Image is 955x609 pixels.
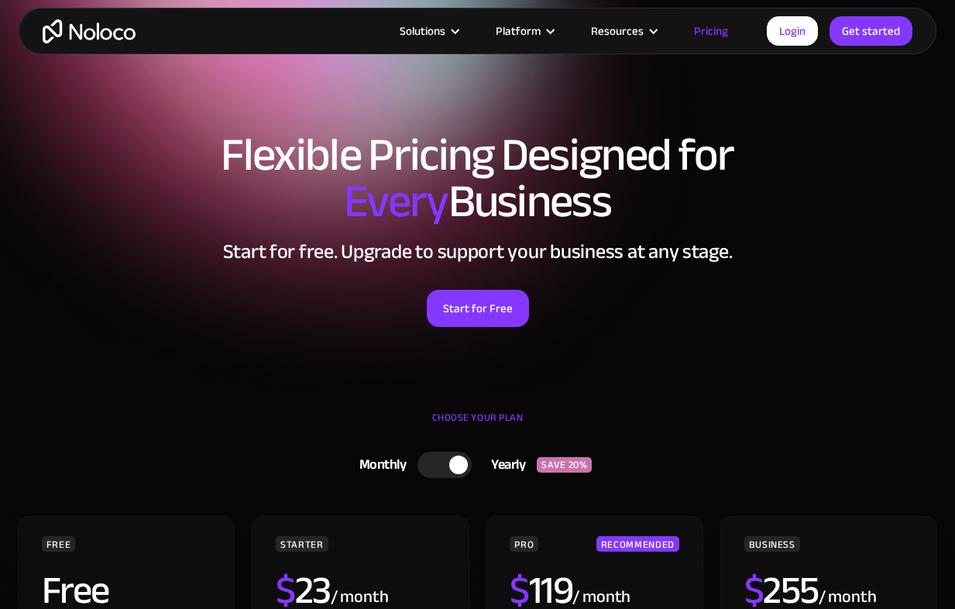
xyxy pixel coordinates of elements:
[15,132,940,225] h1: Flexible Pricing Designed for Business
[596,536,679,552] div: RECOMMENDED
[572,21,675,41] div: Resources
[830,16,912,46] a: Get started
[42,536,76,552] div: FREE
[427,290,529,327] a: Start for Free
[43,19,136,43] a: home
[472,453,537,477] div: Yearly
[767,16,818,46] a: Login
[510,536,538,552] div: PRO
[344,158,448,245] span: Every
[340,453,418,477] div: Monthly
[15,406,940,445] div: CHOOSE YOUR PLAN
[15,240,940,263] h2: Start for free. Upgrade to support your business at any stage.
[675,21,747,41] a: Pricing
[380,21,476,41] div: Solutions
[537,457,592,473] div: SAVE 20%
[276,536,328,552] div: STARTER
[400,21,445,41] div: Solutions
[496,21,541,41] div: Platform
[591,21,644,41] div: Resources
[476,21,572,41] div: Platform
[744,536,800,552] div: BUSINESS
